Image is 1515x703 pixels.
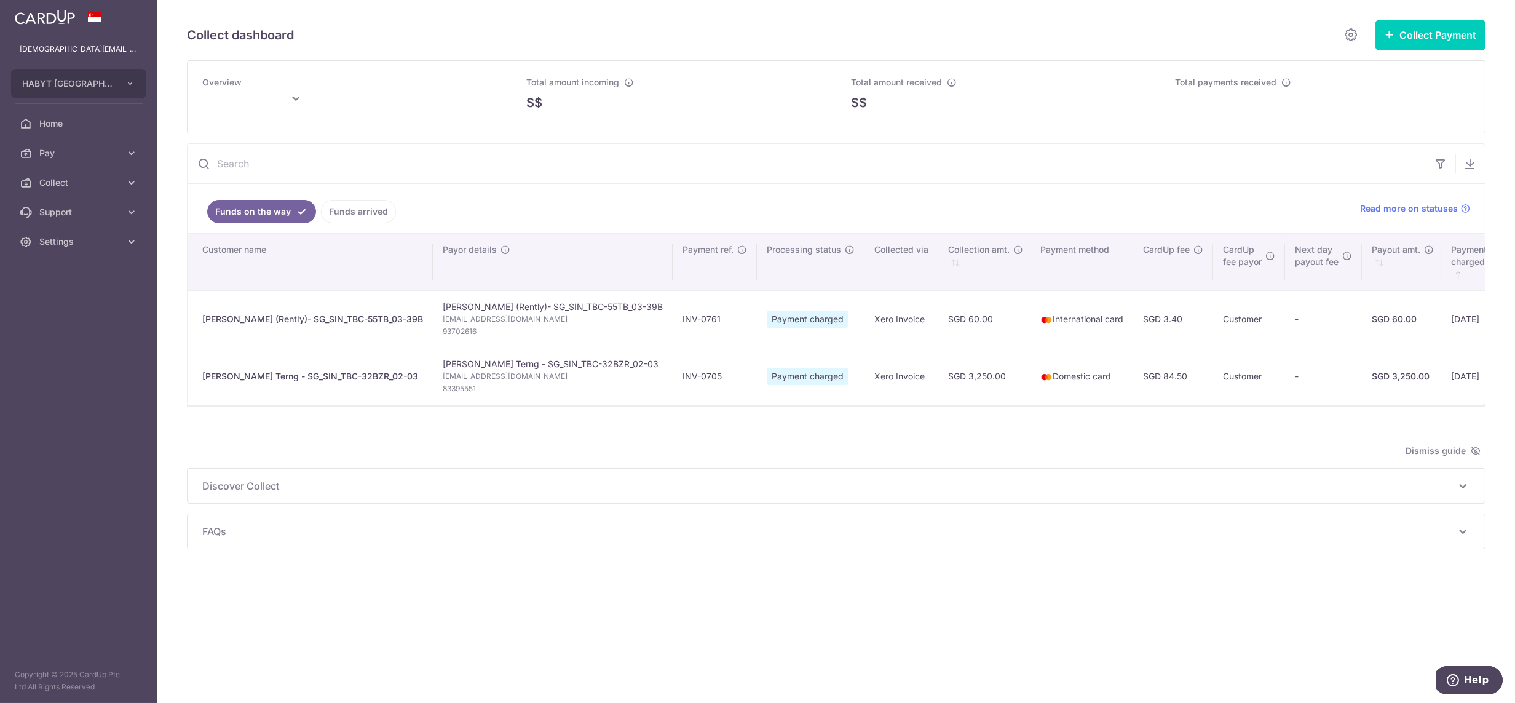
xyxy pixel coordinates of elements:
h5: Collect dashboard [187,25,294,45]
th: Payor details [433,234,673,290]
img: mastercard-sm-87a3fd1e0bddd137fecb07648320f44c262e2538e7db6024463105ddbc961eb2.png [1040,314,1053,326]
span: Home [39,117,121,130]
td: [PERSON_NAME] (Rently)- SG_SIN_TBC-55TB_03-39B [433,290,673,348]
a: Funds arrived [321,200,396,223]
span: S$ [851,93,867,112]
td: Customer [1213,348,1285,405]
th: Collection amt. : activate to sort column ascending [938,234,1030,290]
span: FAQs [202,524,1455,539]
span: Total amount received [851,77,942,87]
td: Domestic card [1030,348,1133,405]
span: Pay [39,147,121,159]
td: INV-0705 [673,348,757,405]
th: CardUpfee payor [1213,234,1285,290]
p: [DEMOGRAPHIC_DATA][EMAIL_ADDRESS][DOMAIN_NAME] [20,43,138,55]
img: mastercard-sm-87a3fd1e0bddd137fecb07648320f44c262e2538e7db6024463105ddbc961eb2.png [1040,371,1053,383]
span: 83395551 [443,383,663,395]
td: SGD 3,250.00 [938,348,1030,405]
span: Help [28,9,53,20]
th: Processing status [757,234,864,290]
td: SGD 3.40 [1133,290,1213,348]
div: SGD 60.00 [1372,313,1431,325]
span: Dismiss guide [1406,443,1481,458]
th: Payout amt. : activate to sort column ascending [1362,234,1441,290]
td: INV-0761 [673,290,757,348]
span: Total payments received [1176,77,1277,87]
div: [PERSON_NAME] Terng - SG_SIN_TBC-32BZR_02-03 [202,370,423,383]
td: International card [1030,290,1133,348]
span: [EMAIL_ADDRESS][DOMAIN_NAME] [443,313,663,325]
span: Read more on statuses [1360,202,1458,215]
span: Next day payout fee [1295,244,1339,268]
td: Customer [1213,290,1285,348]
span: Support [39,206,121,218]
input: Search [188,144,1426,183]
span: HABYT [GEOGRAPHIC_DATA] ONE PTE. LTD. [22,77,113,90]
th: Next daypayout fee [1285,234,1362,290]
th: Collected via [864,234,938,290]
div: [PERSON_NAME] (Rently)- SG_SIN_TBC-55TB_03-39B [202,313,423,325]
a: Funds on the way [207,200,316,223]
iframe: Opens a widget where you can find more information [1436,666,1503,697]
td: Xero Invoice [864,290,938,348]
span: Payment charged [767,368,848,385]
th: Payment method [1030,234,1133,290]
span: 93702616 [443,325,663,338]
img: CardUp [15,10,75,25]
td: - [1285,290,1362,348]
th: Payment ref. [673,234,757,290]
span: S$ [527,93,543,112]
td: [PERSON_NAME] Terng - SG_SIN_TBC-32BZR_02-03 [433,348,673,405]
span: Payment charged [767,311,848,328]
td: Xero Invoice [864,348,938,405]
span: Collect [39,177,121,189]
span: [EMAIL_ADDRESS][DOMAIN_NAME] [443,370,663,383]
td: SGD 84.50 [1133,348,1213,405]
a: Read more on statuses [1360,202,1470,215]
td: - [1285,348,1362,405]
span: Collection amt. [948,244,1010,256]
span: Payout amt. [1372,244,1420,256]
button: HABYT [GEOGRAPHIC_DATA] ONE PTE. LTD. [11,69,146,98]
span: CardUp fee [1143,244,1190,256]
span: Overview [202,77,242,87]
span: Payment charged date [1451,244,1506,268]
th: CardUp fee [1133,234,1213,290]
button: Collect Payment [1375,20,1485,50]
th: Customer name [188,234,433,290]
td: SGD 60.00 [938,290,1030,348]
span: Processing status [767,244,841,256]
span: Settings [39,236,121,248]
p: FAQs [202,524,1470,539]
span: Discover Collect [202,479,1455,493]
span: CardUp fee payor [1223,244,1262,268]
span: Total amount incoming [527,77,620,87]
span: Payment ref. [682,244,734,256]
div: SGD 3,250.00 [1372,370,1431,383]
p: Discover Collect [202,479,1470,493]
span: Payor details [443,244,497,256]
